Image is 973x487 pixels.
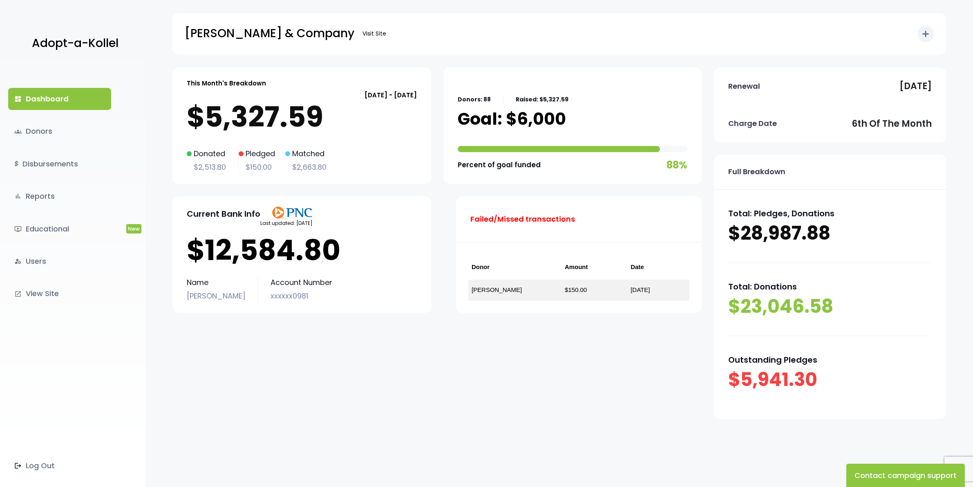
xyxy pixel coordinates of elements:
p: Charge Date [728,117,777,130]
i: add [921,29,931,39]
p: Failed/Missed transactions [470,213,575,226]
p: Raised: $5,327.59 [516,94,568,105]
p: Total: Donations [728,279,932,294]
p: [DATE] [899,78,932,94]
button: Contact campaign support [846,464,965,487]
p: $23,046.58 [728,294,932,319]
p: Renewal [728,80,760,93]
p: Account Number [271,276,332,289]
p: This Month's Breakdown [187,78,266,89]
p: Percent of goal funded [458,159,541,171]
p: $5,941.30 [728,367,932,393]
p: Full Breakdown [728,165,785,178]
p: [PERSON_NAME] [187,290,246,303]
p: 6th of the month [852,116,932,132]
p: 88% [667,156,687,174]
a: ondemand_videoEducationalNew [8,218,111,240]
p: Donors: 88 [458,94,491,105]
a: manage_accountsUsers [8,250,111,272]
a: $Disbursements [8,153,111,175]
th: Amount [561,255,627,280]
p: $2,663.80 [285,161,327,174]
i: launch [14,290,22,298]
p: Donated [187,147,226,160]
p: $28,987.88 [728,221,932,246]
a: Visit Site [358,26,390,42]
a: [PERSON_NAME] [472,286,522,293]
span: groups [14,128,22,135]
p: Total: Pledges, Donations [728,206,932,221]
p: Pledged [239,147,275,160]
p: $5,327.59 [187,101,417,133]
i: $ [14,158,18,170]
p: $12,584.80 [187,234,417,267]
p: Name [187,276,246,289]
p: Current Bank Info [187,206,260,221]
img: PNClogo.svg [272,206,313,219]
button: add [917,26,934,42]
p: Goal: $6,000 [458,109,566,129]
p: Matched [285,147,327,160]
p: [DATE] - [DATE] [187,90,417,101]
p: Adopt-a-Kollel [32,33,119,54]
a: [DATE] [631,286,650,293]
a: $150.00 [565,286,587,293]
span: New [126,224,141,233]
p: [PERSON_NAME] & Company [185,23,354,44]
a: Log Out [8,455,111,477]
i: ondemand_video [14,225,22,233]
th: Donor [468,255,561,280]
a: dashboardDashboard [8,88,111,110]
a: Adopt-a-Kollel [28,24,119,63]
p: Last updated: [DATE] [260,219,313,228]
p: Outstanding Pledges [728,352,932,367]
p: $2,513.80 [187,161,226,174]
a: launchView Site [8,283,111,305]
a: groupsDonors [8,120,111,142]
a: bar_chartReports [8,185,111,207]
th: Date [627,255,689,280]
i: manage_accounts [14,258,22,265]
p: xxxxxx0981 [271,290,332,303]
i: bar_chart [14,193,22,200]
p: $150.00 [239,161,275,174]
i: dashboard [14,95,22,103]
